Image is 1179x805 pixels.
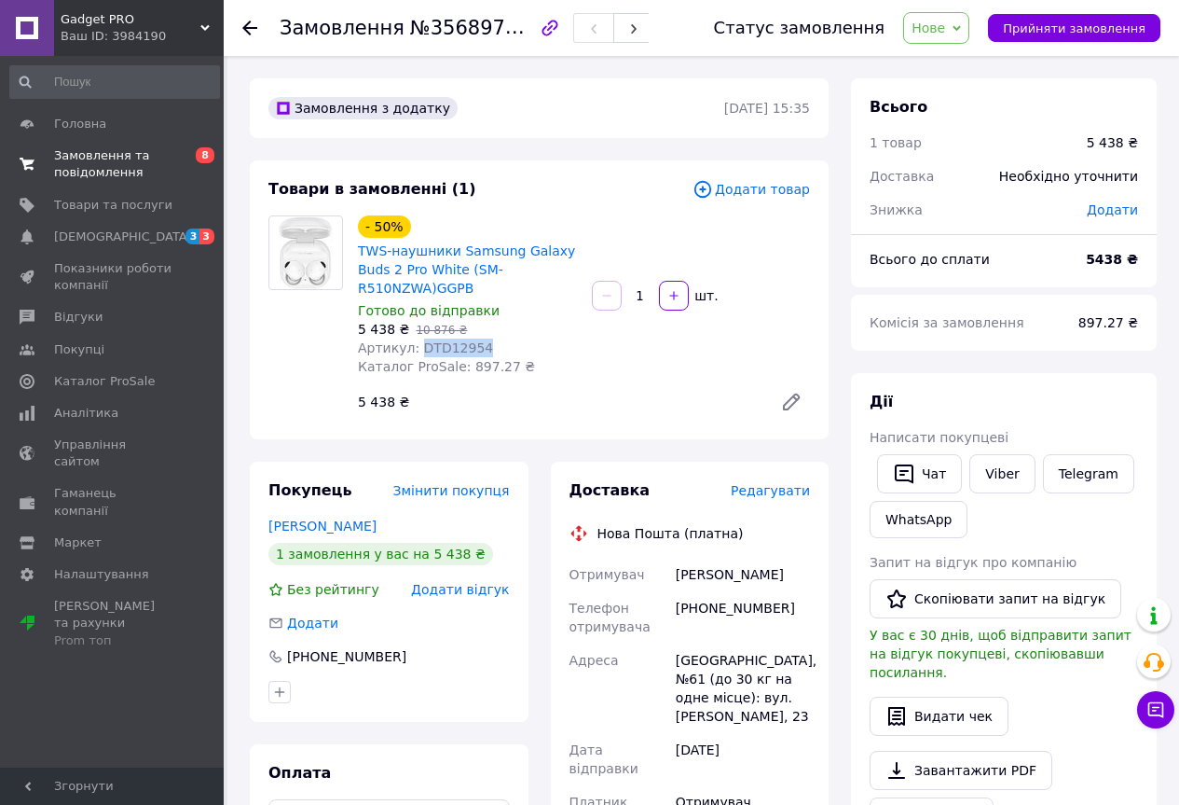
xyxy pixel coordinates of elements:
[54,116,106,132] span: Головна
[870,98,927,116] span: Всього
[268,764,331,782] span: Оплата
[358,340,493,355] span: Артикул: DTD12954
[54,197,172,214] span: Товари та послуги
[268,543,493,565] div: 1 замовлення у вас на 5 438 ₴
[9,65,220,99] input: Пошук
[411,582,509,597] span: Додати відгук
[185,229,200,244] span: 3
[870,501,967,538] a: WhatsApp
[61,28,224,45] div: Ваш ID: 3984190
[54,632,172,649] div: Prom топ
[569,567,645,582] span: Отримувач
[870,579,1121,618] button: Скопіювати запит на відгук
[54,373,155,390] span: Каталог ProSale
[731,483,810,498] span: Редагувати
[268,519,377,534] a: [PERSON_NAME]
[242,19,257,37] div: Повернутися назад
[358,303,500,318] span: Готово до відправки
[569,743,638,776] span: Дата відправки
[54,485,172,519] span: Гаманець компанії
[1078,315,1138,330] span: 897.27 ₴
[672,591,814,644] div: [PHONE_NUMBER]
[569,481,651,499] span: Доставка
[416,324,467,337] span: 10 876 ₴
[268,97,458,119] div: Замовлення з додатку
[285,647,408,666] div: [PHONE_NUMBER]
[54,229,192,245] span: [DEMOGRAPHIC_DATA]
[569,653,619,668] span: Адреса
[672,733,814,785] div: [DATE]
[279,216,332,289] img: TWS-наушники Samsung Galaxy Buds 2 Pro White (SM-R510NZWA)GGPB
[1003,21,1145,35] span: Прийняти замовлення
[1087,202,1138,217] span: Додати
[714,19,885,37] div: Статус замовлення
[54,566,149,583] span: Налаштування
[870,697,1008,736] button: Видати чек
[1086,252,1138,267] b: 5438 ₴
[54,598,172,649] span: [PERSON_NAME] та рахунки
[268,180,476,198] span: Товари в замовленні (1)
[870,628,1131,680] span: У вас є 30 днів, щоб відправити запит на відгук покупцеві, скопіювавши посилання.
[1137,691,1174,729] button: Чат з покупцем
[877,454,962,493] button: Чат
[988,156,1149,197] div: Необхідно уточнити
[870,555,1076,570] span: Запит на відгук про компанію
[358,243,575,296] a: TWS-наушники Samsung Galaxy Buds 2 Pro White (SM-R510NZWA)GGPB
[969,454,1035,493] a: Viber
[287,616,338,631] span: Додати
[61,11,200,28] span: Gadget PRO
[870,202,923,217] span: Знижка
[870,169,934,184] span: Доставка
[569,601,651,634] span: Телефон отримувача
[358,215,411,238] div: - 50%
[870,393,893,410] span: Дії
[358,359,535,374] span: Каталог ProSale: 897.27 ₴
[280,17,404,39] span: Замовлення
[988,14,1160,42] button: Прийняти замовлення
[870,315,1024,330] span: Комісія за замовлення
[196,147,214,163] span: 8
[870,252,990,267] span: Всього до сплати
[870,430,1008,445] span: Написати покупцеві
[691,286,720,305] div: шт.
[54,534,102,551] span: Маркет
[672,644,814,733] div: [GEOGRAPHIC_DATA], №61 (до 30 кг на одне місце): вул. [PERSON_NAME], 23
[358,322,409,337] span: 5 438 ₴
[54,147,172,181] span: Замовлення та повідомлення
[692,179,810,200] span: Додати товар
[870,751,1052,790] a: Завантажити PDF
[672,558,814,591] div: [PERSON_NAME]
[350,389,765,415] div: 5 438 ₴
[773,383,810,421] a: Редагувати
[199,229,214,244] span: 3
[393,483,510,498] span: Змінити покупця
[724,101,810,116] time: [DATE] 15:35
[268,481,352,499] span: Покупець
[54,437,172,470] span: Управління сайтом
[287,582,379,597] span: Без рейтингу
[912,21,945,35] span: Нове
[54,341,104,358] span: Покупці
[410,16,542,39] span: №356897349
[870,135,922,150] span: 1 товар
[1087,133,1138,152] div: 5 438 ₴
[1043,454,1134,493] a: Telegram
[54,309,103,326] span: Відгуки
[593,524,748,543] div: Нова Пошта (платна)
[54,405,118,422] span: Аналітика
[54,260,172,294] span: Показники роботи компанії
